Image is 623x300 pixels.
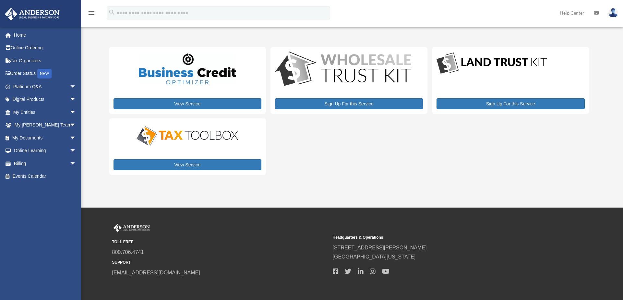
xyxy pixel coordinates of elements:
span: arrow_drop_down [70,144,83,158]
a: 800.706.4741 [112,249,144,255]
a: Online Learningarrow_drop_down [5,144,86,157]
img: WS-Trust-Kit-lgo-1.jpg [275,52,411,88]
div: NEW [37,69,52,78]
img: Anderson Advisors Platinum Portal [112,224,151,232]
small: SUPPORT [112,259,328,266]
a: View Service [114,159,261,170]
a: Home [5,29,86,42]
span: arrow_drop_down [70,93,83,106]
small: Headquarters & Operations [333,234,549,241]
i: search [108,9,115,16]
i: menu [88,9,95,17]
img: User Pic [608,8,618,18]
a: [STREET_ADDRESS][PERSON_NAME] [333,245,427,250]
a: [EMAIL_ADDRESS][DOMAIN_NAME] [112,270,200,275]
img: LandTrust_lgo-1.jpg [437,52,547,75]
a: View Service [114,98,261,109]
a: Order StatusNEW [5,67,86,80]
small: TOLL FREE [112,239,328,246]
span: arrow_drop_down [70,157,83,170]
a: My Entitiesarrow_drop_down [5,106,86,119]
a: [GEOGRAPHIC_DATA][US_STATE] [333,254,416,259]
a: Online Ordering [5,42,86,54]
span: arrow_drop_down [70,106,83,119]
span: arrow_drop_down [70,80,83,93]
img: Anderson Advisors Platinum Portal [3,8,62,20]
a: My Documentsarrow_drop_down [5,131,86,144]
a: Sign Up For this Service [437,98,584,109]
a: menu [88,11,95,17]
a: Events Calendar [5,170,86,183]
span: arrow_drop_down [70,131,83,145]
a: Sign Up For this Service [275,98,423,109]
a: Digital Productsarrow_drop_down [5,93,83,106]
a: Platinum Q&Aarrow_drop_down [5,80,86,93]
a: Tax Organizers [5,54,86,67]
span: arrow_drop_down [70,119,83,132]
a: Billingarrow_drop_down [5,157,86,170]
a: My [PERSON_NAME] Teamarrow_drop_down [5,119,86,132]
